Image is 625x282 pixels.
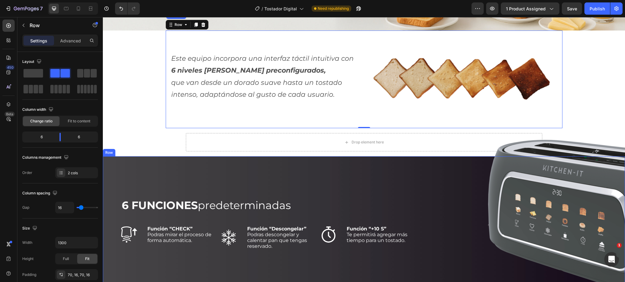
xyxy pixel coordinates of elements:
div: Width [22,240,32,245]
div: Order [22,170,32,175]
div: Drop element here [249,123,281,128]
span: Fit to content [68,118,90,124]
div: Beta [5,112,15,117]
div: Gap [22,205,29,210]
span: Change ratio [30,118,52,124]
div: Padding [22,272,36,277]
p: Settings [30,38,47,44]
input: Auto [56,237,98,248]
img: gempages_574554865397662832-2b8adb9b-a4a2-4a20-9283-fb326d7d4d95.png [375,112,522,274]
div: Layout [22,58,43,66]
img: gempages_574554865397662832-5ed311b6-71d1-4318-92d3-9fe29ff7a6cf.png [264,35,455,90]
p: Advanced [60,38,81,44]
button: 7 [2,2,45,15]
span: Save [567,6,577,11]
div: Height [22,256,34,262]
iframe: Intercom live chat [604,252,619,267]
div: Columns management [22,154,70,162]
div: Size [22,224,38,233]
div: Publish [590,5,605,12]
div: Row [1,133,11,138]
div: 2 cols [68,170,96,176]
button: 1 product assigned [501,2,559,15]
h2: predeterminadas [18,181,312,196]
button: Publish [584,2,610,15]
button: Save [562,2,582,15]
span: 1 product assigned [506,5,546,12]
strong: Función “Descongelar” [144,209,204,215]
div: 6 [23,133,55,141]
p: Podras descongelar y calentar pan que tengas reservado. [144,209,212,232]
input: Auto [56,202,74,213]
span: Tostador Digital [264,5,297,12]
strong: Función “CHECK” [45,209,90,215]
div: Column width [22,106,55,114]
span: Full [63,256,69,262]
div: Undo/Redo [115,2,140,15]
div: 6 [66,133,97,141]
p: Row [30,22,81,29]
strong: Función “+10 S” [244,209,284,215]
span: Need republishing [318,6,349,11]
p: Te permitirá agregar más tiempo para un tostado. [244,209,312,226]
div: 450 [6,65,15,70]
strong: 6 FUNCIONES [19,182,95,195]
p: 7 [40,5,43,12]
div: Row [70,5,81,10]
iframe: Design area [103,17,625,282]
span: Fit [85,256,89,262]
span: / [262,5,263,12]
span: 1 [617,243,622,248]
p: Podras mirar el proceso de forma automática. [45,209,112,226]
div: 70, 16, 70, 16 [68,272,96,278]
div: Column spacing [22,189,59,197]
